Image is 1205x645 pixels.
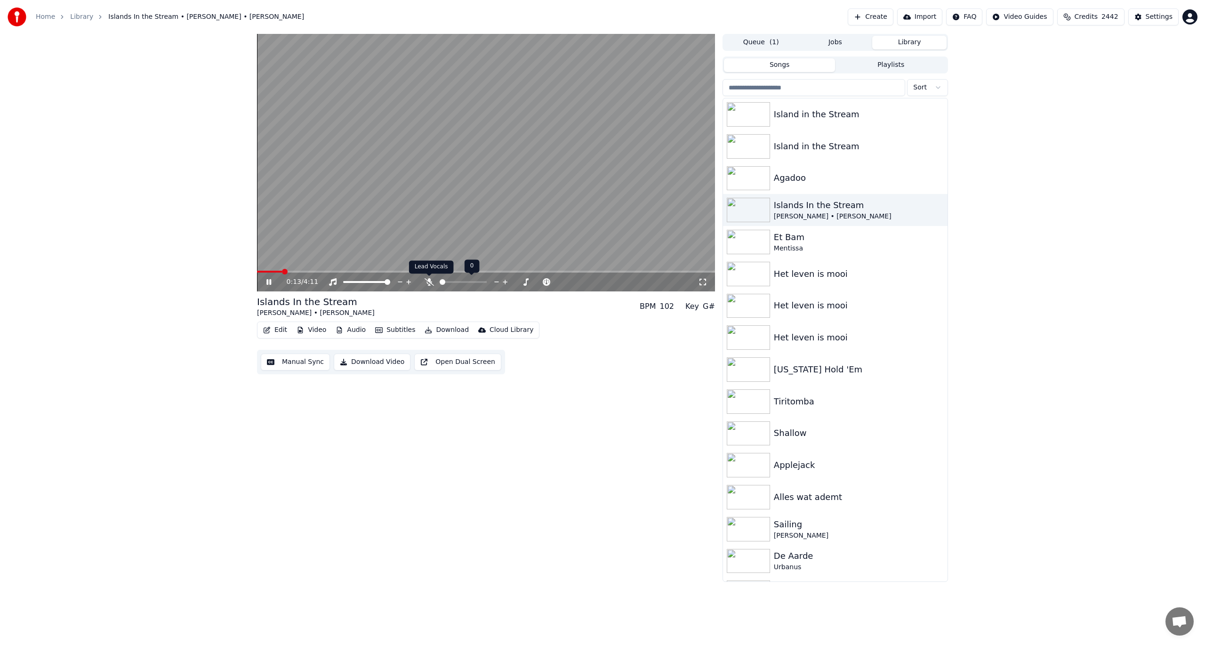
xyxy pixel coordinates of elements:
[774,267,944,281] div: Het leven is mooi
[913,83,927,92] span: Sort
[414,354,501,371] button: Open Dual Screen
[465,259,480,273] div: 0
[835,58,947,72] button: Playlists
[304,277,318,287] span: 4:11
[774,395,944,408] div: Tiritomba
[257,308,375,318] div: [PERSON_NAME] • [PERSON_NAME]
[36,12,304,22] nav: breadcrumb
[774,427,944,440] div: Shallow
[774,244,944,253] div: Mentissa
[774,363,944,376] div: [US_STATE] Hold 'Em
[36,12,55,22] a: Home
[897,8,942,25] button: Import
[409,260,454,274] div: Lead Vocals
[774,549,944,563] div: De Aarde
[371,323,419,337] button: Subtitles
[287,277,301,287] span: 0:13
[287,277,309,287] div: /
[774,331,944,344] div: Het leven is mooi
[798,36,873,49] button: Jobs
[774,212,944,221] div: [PERSON_NAME] • [PERSON_NAME]
[724,36,798,49] button: Queue
[259,323,291,337] button: Edit
[685,301,699,312] div: Key
[293,323,330,337] button: Video
[421,323,473,337] button: Download
[770,38,779,47] span: ( 1 )
[70,12,93,22] a: Library
[724,58,835,72] button: Songs
[490,325,533,335] div: Cloud Library
[1146,12,1173,22] div: Settings
[8,8,26,26] img: youka
[703,301,715,312] div: G#
[774,231,944,244] div: Et Bam
[774,108,944,121] div: Island in the Stream
[1128,8,1179,25] button: Settings
[261,354,330,371] button: Manual Sync
[1165,607,1194,636] div: Open chat
[774,563,944,572] div: Urbanus
[774,518,944,531] div: Sailing
[774,299,944,312] div: Het leven is mooi
[1101,12,1118,22] span: 2442
[986,8,1053,25] button: Video Guides
[848,8,893,25] button: Create
[774,491,944,504] div: Alles wat ademt
[1075,12,1098,22] span: Credits
[774,140,944,153] div: Island in the Stream
[774,459,944,472] div: Applejack
[257,295,375,308] div: Islands In the Stream
[946,8,982,25] button: FAQ
[872,36,947,49] button: Library
[1057,8,1125,25] button: Credits2442
[774,199,944,212] div: Islands In the Stream
[334,354,410,371] button: Download Video
[774,531,944,540] div: [PERSON_NAME]
[108,12,304,22] span: Islands In the Stream • [PERSON_NAME] • [PERSON_NAME]
[659,301,674,312] div: 102
[640,301,656,312] div: BPM
[332,323,370,337] button: Audio
[774,171,944,185] div: Agadoo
